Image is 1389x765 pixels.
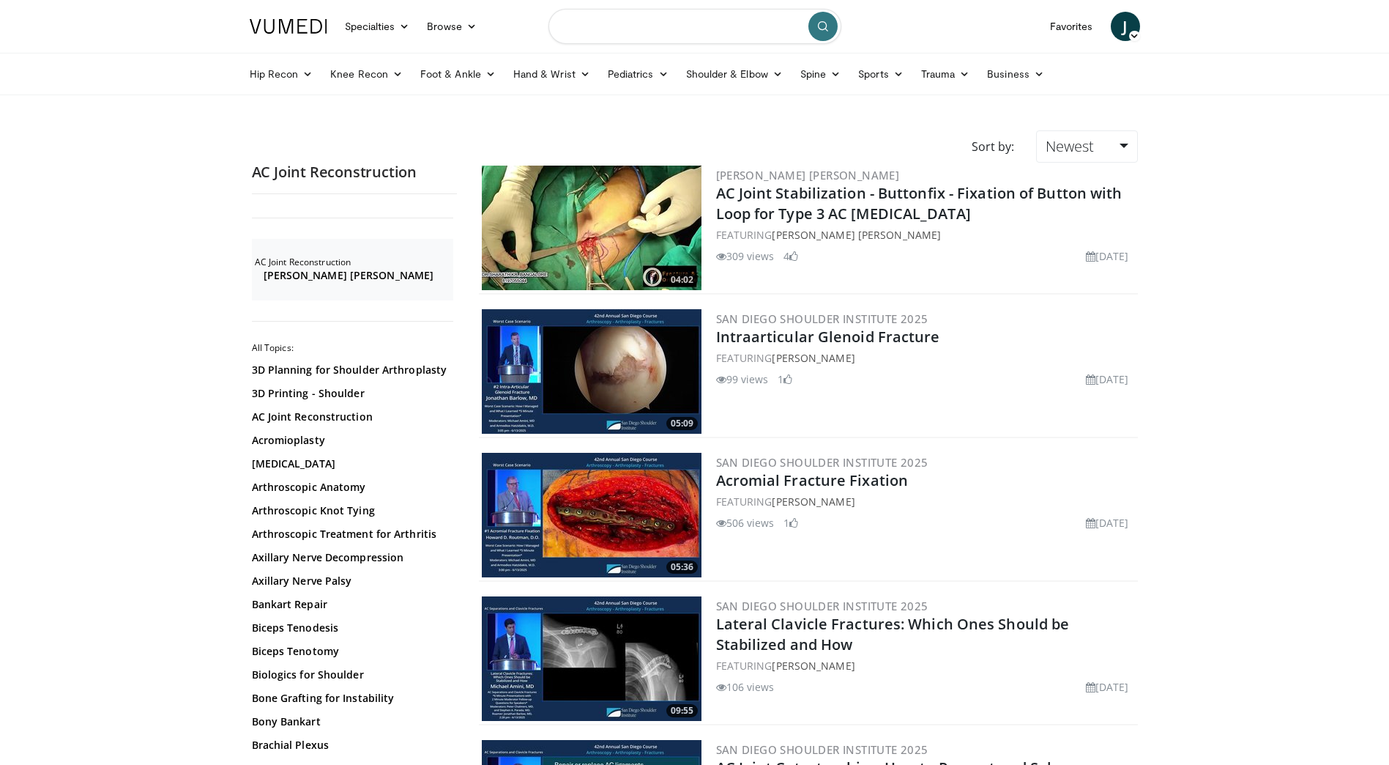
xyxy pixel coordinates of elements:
[482,166,701,290] img: c2f644dc-a967-485d-903d-283ce6bc3929.300x170_q85_crop-smart_upscale.jpg
[716,350,1135,366] div: FEATURING
[241,59,322,89] a: Hip Recon
[978,59,1053,89] a: Business
[252,714,450,729] a: Bony Bankart
[716,494,1135,509] div: FEATURING
[783,248,798,264] li: 4
[666,417,698,430] span: 05:09
[252,691,450,706] a: Bone Grafting for Instability
[412,59,504,89] a: Foot & Ankle
[716,327,940,347] a: Intraarticular Glenoid Fracture
[252,410,450,424] a: AC Joint Reconstruction
[716,742,928,757] a: San Diego Shoulder Institute 2025
[1086,679,1129,695] li: [DATE]
[716,311,928,326] a: San Diego Shoulder Institute 2025
[252,503,450,518] a: Arthroscopic Knot Tying
[1046,136,1094,156] span: Newest
[482,596,701,721] a: 09:55
[1036,130,1137,163] a: Newest
[792,59,849,89] a: Spine
[783,515,798,531] li: 1
[961,130,1025,163] div: Sort by:
[252,433,450,448] a: Acromioplasty
[482,309,701,434] img: cecb8b73-dc03-4305-afc7-a9c577e452ad.300x170_q85_crop-smart_upscale.jpg
[252,668,450,682] a: Biologics for Shoulder
[252,363,450,377] a: 3D Planning for Shoulder Arthroplasty
[252,738,450,753] a: Brachial Plexus
[252,527,450,542] a: Arthroscopic Treatment for Arthritis
[252,480,450,495] a: Arthroscopic Anatomy
[252,597,450,612] a: Bankart Repair
[772,351,854,365] a: [PERSON_NAME]
[716,658,1135,673] div: FEATURING
[252,644,450,659] a: Biceps Tenotomy
[716,614,1070,654] a: Lateral Clavicle Fractures: Which Ones Should be Stabilized and How
[482,309,701,434] a: 05:09
[252,457,450,471] a: [MEDICAL_DATA]
[666,273,698,287] span: 04:02
[716,168,900,182] a: [PERSON_NAME] [PERSON_NAME]
[321,59,412,89] a: Knee Recon
[1086,248,1129,264] li: [DATE]
[716,515,775,531] li: 506 views
[504,59,599,89] a: Hand & Wrist
[252,386,450,401] a: 3D Printing - Shoulder
[418,12,485,41] a: Browse
[252,342,453,354] h2: All Topics:
[482,453,701,577] a: 05:36
[716,599,928,613] a: San Diego Shoulder Institute 2025
[548,9,841,44] input: Search topics, interventions
[482,596,701,721] img: b6443022-8787-4548-a649-a4d05826d39f.300x170_q85_crop-smart_upscale.jpg
[716,227,1135,243] div: FEATURING
[264,268,450,283] a: [PERSON_NAME] [PERSON_NAME]
[482,453,701,577] img: 3e9f748e-a19d-434e-bad1-a375e23a53ea.300x170_q85_crop-smart_upscale.jpg
[666,704,698,717] span: 09:55
[772,659,854,673] a: [PERSON_NAME]
[666,561,698,574] span: 05:36
[255,256,453,268] h2: AC Joint Reconstruction
[482,166,701,290] a: 04:02
[252,550,450,565] a: Axillary Nerve Decompression
[1111,12,1140,41] a: J
[250,19,327,34] img: VuMedi Logo
[336,12,419,41] a: Specialties
[849,59,912,89] a: Sports
[716,455,928,470] a: San Diego Shoulder Institute 2025
[912,59,979,89] a: Trauma
[252,621,450,635] a: Biceps Tenodesis
[772,228,941,242] a: [PERSON_NAME] [PERSON_NAME]
[716,372,769,387] li: 99 views
[677,59,792,89] a: Shoulder & Elbow
[716,183,1122,223] a: AC Joint Stabilization - Buttonfix - Fixation of Button with Loop for Type 3 AC [MEDICAL_DATA]
[252,574,450,588] a: Axillary Nerve Palsy
[716,248,775,264] li: 309 views
[599,59,677,89] a: Pediatrics
[252,163,457,182] h2: AC Joint Reconstruction
[1086,515,1129,531] li: [DATE]
[1041,12,1102,41] a: Favorites
[772,495,854,509] a: [PERSON_NAME]
[716,470,909,490] a: Acromial Fracture Fixation
[778,372,792,387] li: 1
[1086,372,1129,387] li: [DATE]
[716,679,775,695] li: 106 views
